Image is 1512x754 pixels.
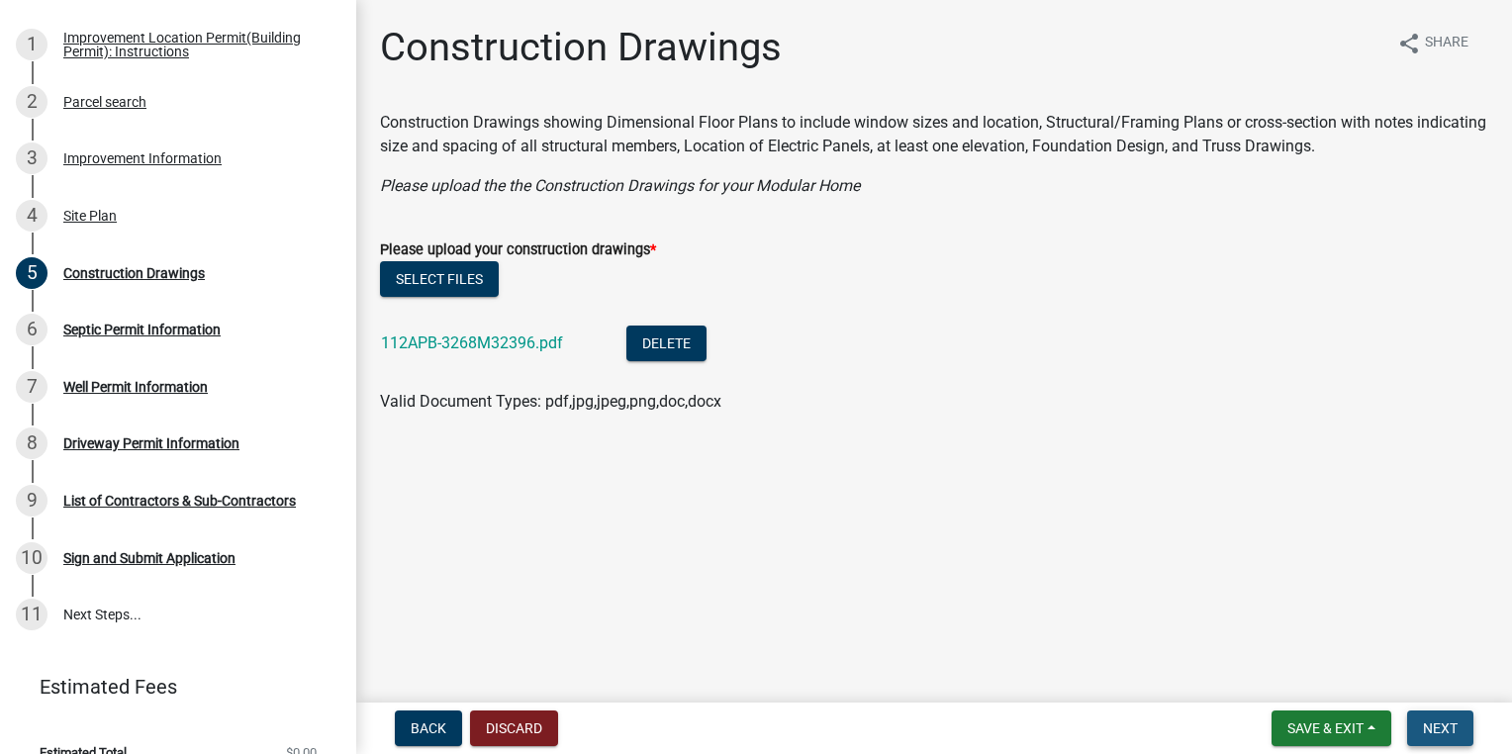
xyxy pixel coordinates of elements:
button: Next [1407,710,1473,746]
div: 9 [16,485,47,517]
div: 4 [16,200,47,232]
div: Well Permit Information [63,380,208,394]
span: Back [411,720,446,736]
label: Please upload your construction drawings [380,243,656,257]
button: Discard [470,710,558,746]
span: Valid Document Types: pdf,jpg,jpeg,png,doc,docx [380,392,721,411]
div: 7 [16,371,47,403]
span: Next [1423,720,1458,736]
div: 10 [16,542,47,574]
button: Save & Exit [1272,710,1391,746]
div: Sign and Submit Application [63,551,236,565]
a: Estimated Fees [16,667,325,707]
div: Construction Drawings [63,266,205,280]
button: Select files [380,261,499,297]
button: Back [395,710,462,746]
div: 3 [16,142,47,174]
span: Share [1425,32,1468,55]
a: 112APB-3268M32396.pdf [381,333,563,352]
div: 2 [16,86,47,118]
div: 1 [16,29,47,60]
div: Septic Permit Information [63,323,221,336]
button: shareShare [1381,24,1484,62]
div: Improvement Information [63,151,222,165]
i: share [1397,32,1421,55]
div: 6 [16,314,47,345]
div: 8 [16,427,47,459]
p: Construction Drawings showing Dimensional Floor Plans to include window sizes and location, Struc... [380,111,1488,158]
div: Driveway Permit Information [63,436,239,450]
div: List of Contractors & Sub-Contractors [63,494,296,508]
span: Save & Exit [1287,720,1364,736]
wm-modal-confirm: Delete Document [626,335,707,354]
div: Parcel search [63,95,146,109]
div: Improvement Location Permit(Building Permit): Instructions [63,31,325,58]
div: 5 [16,257,47,289]
h1: Construction Drawings [380,24,782,71]
div: 11 [16,599,47,630]
button: Delete [626,326,707,361]
div: Site Plan [63,209,117,223]
i: Please upload the the Construction Drawings for your Modular Home [380,176,860,195]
